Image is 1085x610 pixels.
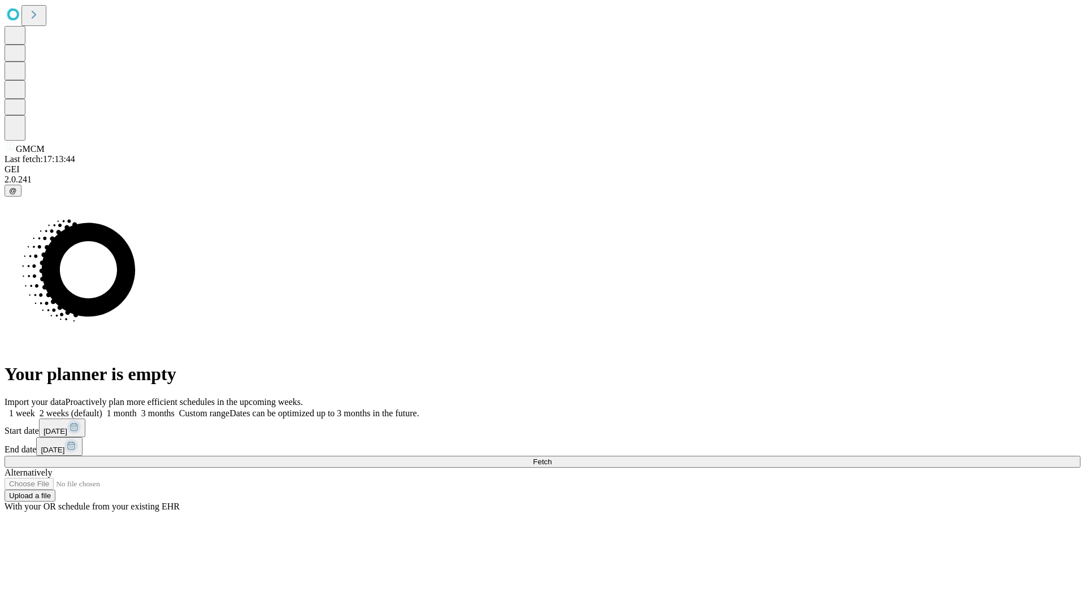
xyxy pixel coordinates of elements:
[9,186,17,195] span: @
[533,457,552,466] span: Fetch
[16,144,45,154] span: GMCM
[5,175,1080,185] div: 2.0.241
[5,397,66,407] span: Import your data
[5,364,1080,385] h1: Your planner is empty
[9,408,35,418] span: 1 week
[44,427,67,435] span: [DATE]
[66,397,303,407] span: Proactively plan more efficient schedules in the upcoming weeks.
[41,446,64,454] span: [DATE]
[40,408,102,418] span: 2 weeks (default)
[5,164,1080,175] div: GEI
[5,419,1080,437] div: Start date
[179,408,229,418] span: Custom range
[5,468,52,477] span: Alternatively
[5,437,1080,456] div: End date
[36,437,83,456] button: [DATE]
[107,408,137,418] span: 1 month
[141,408,175,418] span: 3 months
[39,419,85,437] button: [DATE]
[229,408,419,418] span: Dates can be optimized up to 3 months in the future.
[5,456,1080,468] button: Fetch
[5,154,75,164] span: Last fetch: 17:13:44
[5,502,180,511] span: With your OR schedule from your existing EHR
[5,185,21,197] button: @
[5,490,55,502] button: Upload a file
